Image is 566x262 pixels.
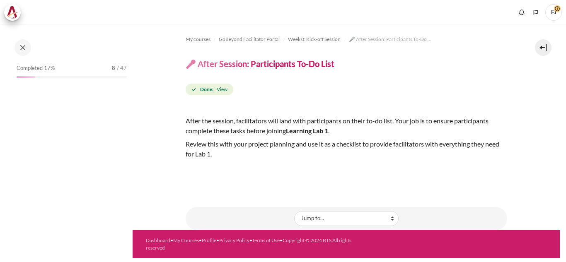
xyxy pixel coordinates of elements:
[186,58,334,69] h4: 🎤 After Session: Participants To-Do List
[219,237,249,243] a: Privacy Policy
[515,6,528,19] div: Show notification window with no new notifications
[286,127,328,135] strong: Learning Lab 1
[349,36,432,43] span: 🎤 After Session: Participants To-Do List
[186,139,507,159] p: Review this with your project planning and use it as a checklist to provide facilitators with eve...
[288,36,341,43] span: Week 0: Kick-off Session
[545,4,562,21] span: FJ
[252,237,280,243] a: Terms of Use
[202,237,216,243] a: Profile
[545,4,562,21] a: User menu
[146,237,363,252] div: • • • • •
[219,34,280,44] a: GoBeyond Facilitator Portal
[200,86,213,93] strong: Done:
[17,64,55,72] span: Completed 17%
[217,86,227,93] span: View
[173,237,199,243] a: My Courses
[117,64,127,72] span: / 47
[186,36,210,43] span: My courses
[219,36,280,43] span: GoBeyond Facilitator Portal
[186,34,210,44] a: My courses
[186,116,507,136] p: After the session, facilitators will land with participants on their to-do list. Your job is to e...
[186,82,235,97] div: Completion requirements for 🎤 After Session: Participants To-Do List
[146,237,170,243] a: Dashboard
[530,6,542,19] button: Languages
[288,34,341,44] a: Week 0: Kick-off Session
[349,34,432,44] a: 🎤 After Session: Participants To-Do List
[7,6,18,19] img: Architeck
[4,4,25,21] a: Architeck Architeck
[186,33,507,46] nav: Navigation bar
[133,24,560,230] section: Content
[146,237,351,251] a: Copyright © 2024 BTS All rights reserved
[112,64,115,72] span: 8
